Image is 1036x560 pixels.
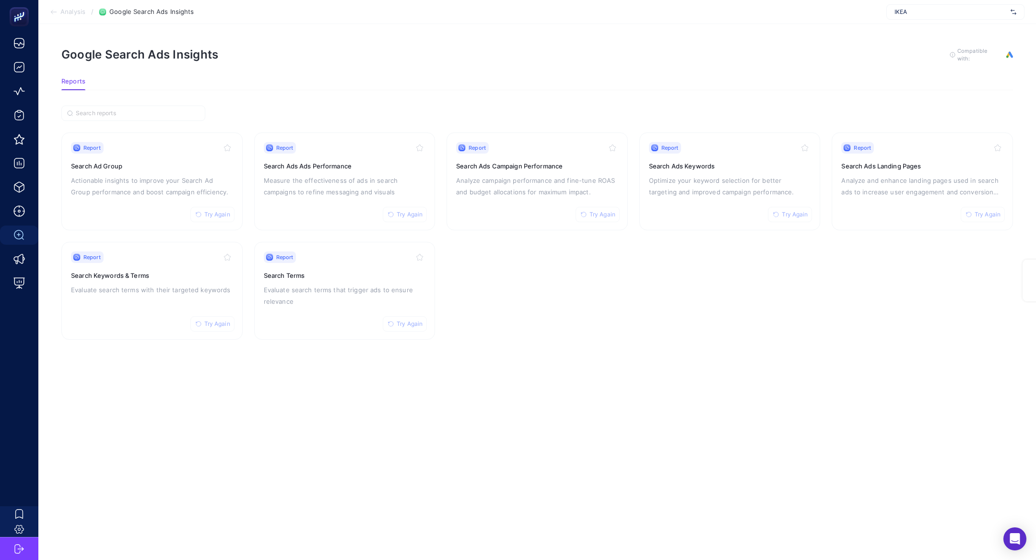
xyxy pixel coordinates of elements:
[276,253,294,261] span: Report
[61,48,218,61] h1: Google Search Ads Insights
[841,161,1003,171] h3: Search Ads Landing Pages
[204,320,230,328] span: Try Again
[383,316,427,332] button: Try Again
[841,175,1003,198] p: Analyze and enhance landing pages used in search ads to increase user engagement and conversion r...
[264,161,426,171] h3: Search Ads Ads Performance
[60,8,85,16] span: Analysis
[109,8,194,16] span: Google Search Ads Insights
[61,78,85,85] span: Reports
[854,144,871,152] span: Report
[264,175,426,198] p: Measure the effectiveness of ads in search campaigns to refine messaging and visuals
[71,161,233,171] h3: Search Ad Group
[576,207,620,222] button: Try Again
[254,132,436,230] a: ReportTry AgainSearch Ads Ads PerformanceMeasure the effectiveness of ads in search campaigns to ...
[895,8,1007,16] span: IKEA
[589,211,615,218] span: Try Again
[91,8,94,15] span: /
[768,207,812,222] button: Try Again
[204,211,230,218] span: Try Again
[1011,7,1016,17] img: svg%3e
[83,253,101,261] span: Report
[190,316,235,332] button: Try Again
[649,175,811,198] p: Optimize your keyword selection for better targeting and improved campaign performance.
[961,207,1005,222] button: Try Again
[661,144,679,152] span: Report
[975,211,1001,218] span: Try Again
[264,284,426,307] p: Evaluate search terms that trigger ads to ensure relevance
[1003,527,1026,550] div: Open Intercom Messenger
[649,161,811,171] h3: Search Ads Keywords
[71,284,233,296] p: Evaluate search terms with their targeted keywords
[61,242,243,340] a: ReportTry AgainSearch Keywords & TermsEvaluate search terms with their targeted keywords
[83,144,101,152] span: Report
[71,175,233,198] p: Actionable insights to improve your Search Ad Group performance and boost campaign efficiency.
[397,211,423,218] span: Try Again
[639,132,821,230] a: ReportTry AgainSearch Ads KeywordsOptimize your keyword selection for better targeting and improv...
[264,271,426,280] h3: Search Terms
[71,271,233,280] h3: Search Keywords & Terms
[61,132,243,230] a: ReportTry AgainSearch Ad GroupActionable insights to improve your Search Ad Group performance and...
[383,207,427,222] button: Try Again
[447,132,628,230] a: ReportTry AgainSearch Ads Campaign PerformanceAnalyze campaign performance and fine-tune ROAS and...
[782,211,808,218] span: Try Again
[254,242,436,340] a: ReportTry AgainSearch TermsEvaluate search terms that trigger ads to ensure relevance
[76,110,200,117] input: Search
[190,207,235,222] button: Try Again
[456,175,618,198] p: Analyze campaign performance and fine-tune ROAS and budget allocations for maximum impact.
[61,78,85,90] button: Reports
[469,144,486,152] span: Report
[832,132,1013,230] a: ReportTry AgainSearch Ads Landing PagesAnalyze and enhance landing pages used in search ads to in...
[276,144,294,152] span: Report
[456,161,618,171] h3: Search Ads Campaign Performance
[957,47,1001,62] span: Compatible with:
[397,320,423,328] span: Try Again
